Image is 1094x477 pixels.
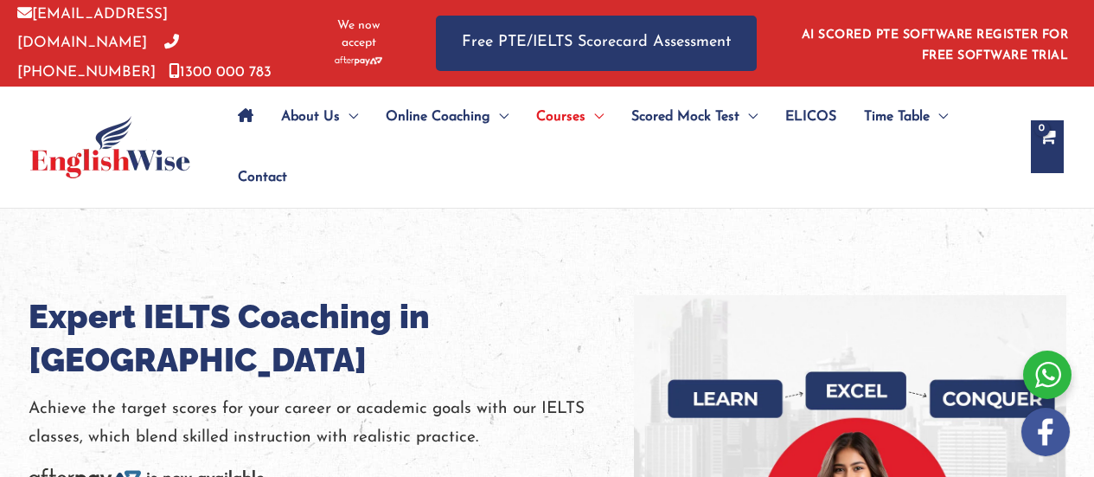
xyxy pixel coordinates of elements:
img: Afterpay-Logo [335,56,382,66]
nav: Site Navigation: Main Menu [224,87,1014,208]
a: Contact [224,147,287,208]
a: 1300 000 783 [169,65,272,80]
span: Menu Toggle [930,87,948,147]
span: Courses [536,87,585,147]
span: Menu Toggle [340,87,358,147]
img: cropped-ew-logo [30,116,190,178]
a: Scored Mock TestMenu Toggle [617,87,771,147]
img: white-facebook.png [1021,408,1070,456]
a: Time TableMenu Toggle [850,87,962,147]
a: ELICOS [771,87,850,147]
span: Menu Toggle [490,87,509,147]
span: Scored Mock Test [631,87,739,147]
span: Menu Toggle [585,87,604,147]
span: About Us [281,87,340,147]
a: [PHONE_NUMBER] [17,35,179,79]
span: ELICOS [785,87,836,147]
span: Menu Toggle [739,87,758,147]
aside: Header Widget 1 [791,15,1077,71]
a: Free PTE/IELTS Scorecard Assessment [436,16,757,70]
span: Contact [238,147,287,208]
span: Online Coaching [386,87,490,147]
p: Achieve the target scores for your career or academic goals with our IELTS classes, which blend s... [29,395,634,453]
h1: Expert IELTS Coaching in [GEOGRAPHIC_DATA] [29,295,634,382]
a: AI SCORED PTE SOFTWARE REGISTER FOR FREE SOFTWARE TRIAL [802,29,1069,62]
a: View Shopping Cart, empty [1031,120,1064,173]
a: CoursesMenu Toggle [522,87,617,147]
a: Online CoachingMenu Toggle [372,87,522,147]
span: We now accept [324,17,393,52]
a: About UsMenu Toggle [267,87,372,147]
a: [EMAIL_ADDRESS][DOMAIN_NAME] [17,7,168,50]
span: Time Table [864,87,930,147]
